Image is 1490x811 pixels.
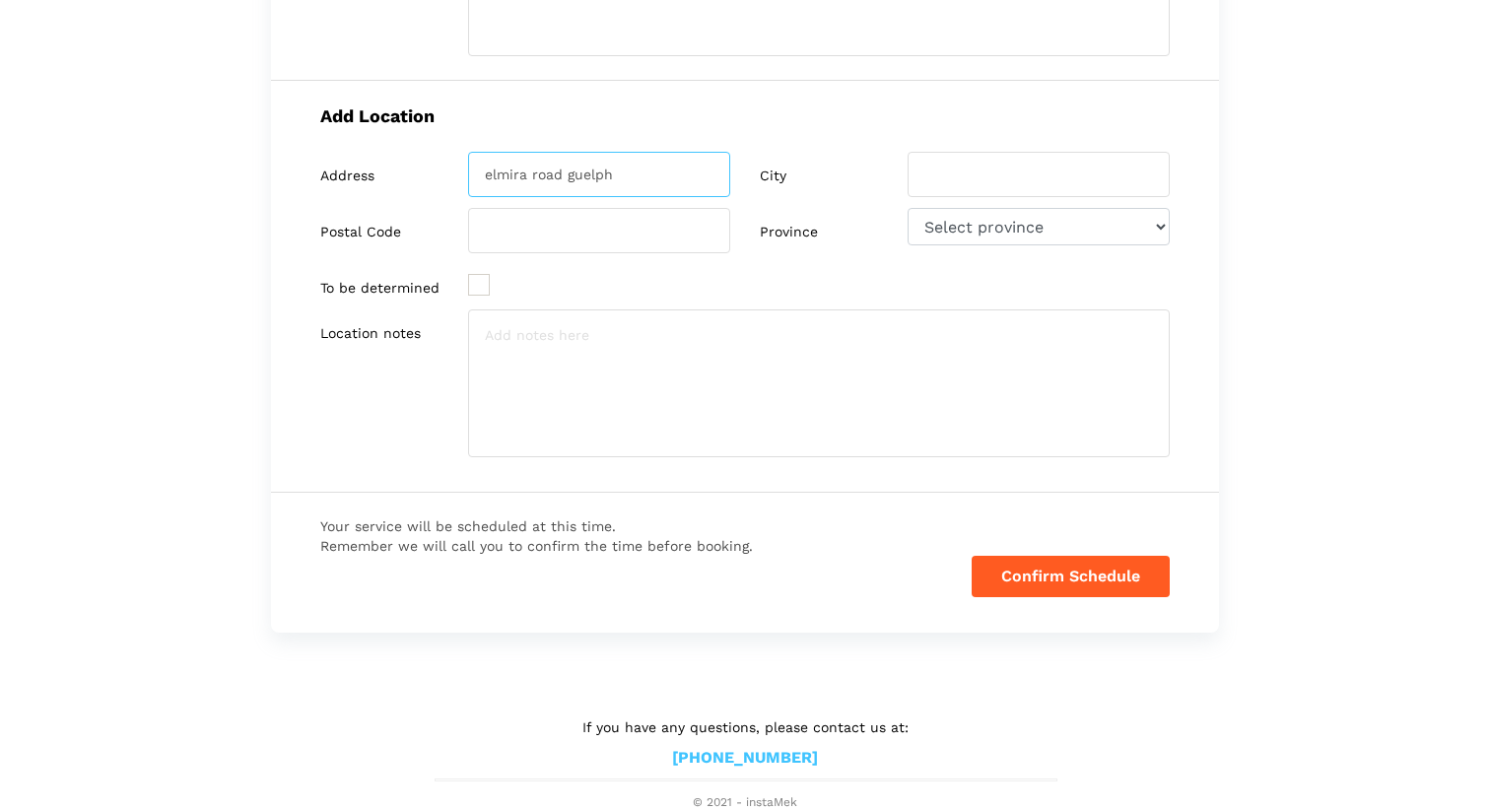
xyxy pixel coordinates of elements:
span: © 2021 - instaMek [435,795,1055,811]
a: [PHONE_NUMBER] [672,748,818,769]
p: If you have any questions, please contact us at: [435,716,1055,738]
button: Confirm Schedule [972,556,1170,597]
span: Your service will be scheduled at this time. Remember we will call you to confirm the time before... [320,516,753,557]
label: Postal Code [320,224,401,240]
label: Address [320,168,374,184]
label: City [760,168,786,184]
label: Province [760,224,818,240]
label: To be determined [320,280,440,297]
h5: Add Location [320,105,1170,126]
label: Location notes [320,325,421,342]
